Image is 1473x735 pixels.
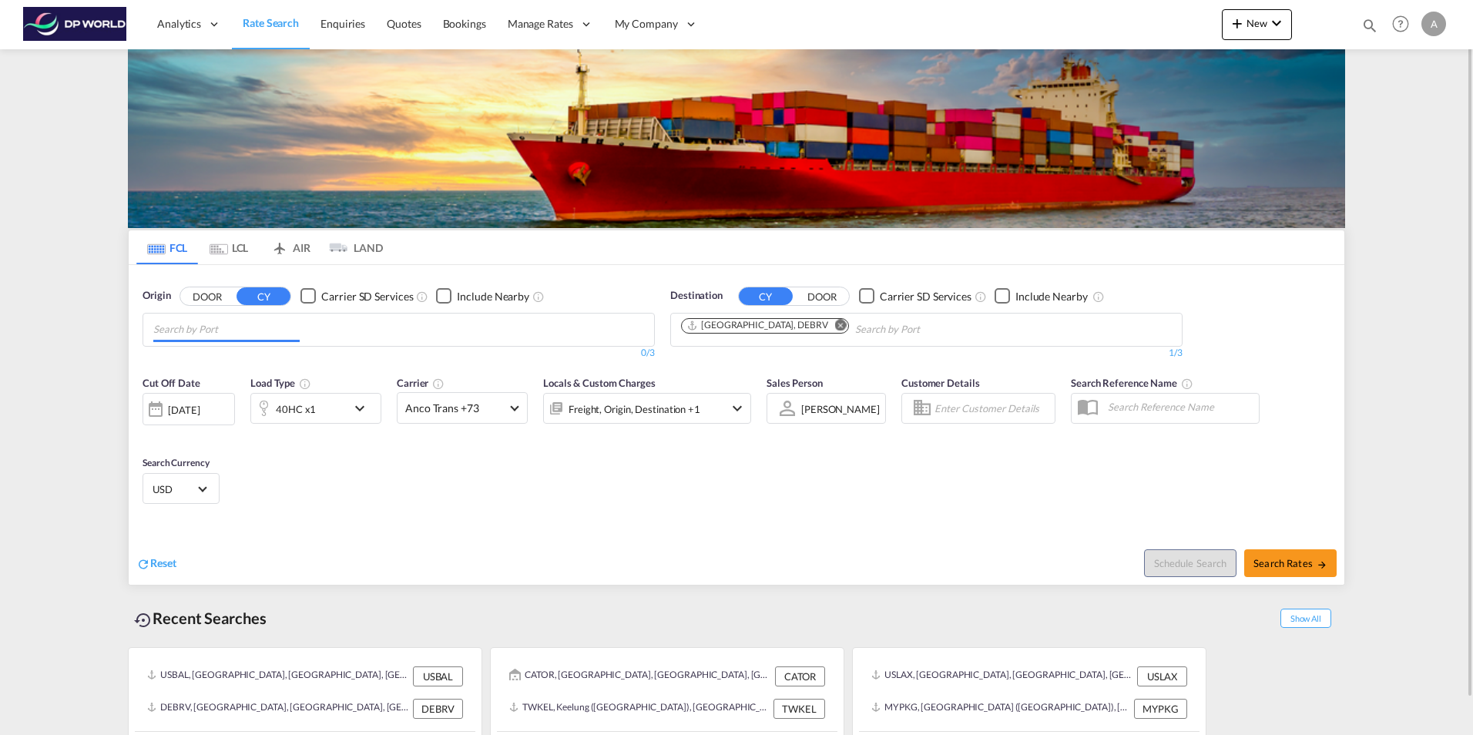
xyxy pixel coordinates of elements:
[150,556,176,569] span: Reset
[153,482,196,496] span: USD
[615,16,678,32] span: My Company
[1387,11,1421,39] div: Help
[934,397,1050,420] input: Enter Customer Details
[250,377,311,389] span: Load Type
[143,288,170,304] span: Origin
[679,314,1008,342] md-chips-wrap: Chips container. Use arrow keys to select chips.
[1421,12,1446,36] div: A
[1244,549,1337,577] button: Search Ratesicon-arrow-right
[436,288,529,304] md-checkbox: Checkbox No Ink
[351,399,377,418] md-icon: icon-chevron-down
[1267,14,1286,32] md-icon: icon-chevron-down
[859,288,971,304] md-checkbox: Checkbox No Ink
[250,393,381,424] div: 40HC x1icon-chevron-down
[300,288,413,304] md-checkbox: Checkbox No Ink
[871,699,1130,719] div: MYPKG, Port Klang (Pelabuhan Klang), Malaysia, South East Asia, Asia Pacific
[1361,17,1378,34] md-icon: icon-magnify
[995,288,1088,304] md-checkbox: Checkbox No Ink
[880,289,971,304] div: Carrier SD Services
[413,666,463,686] div: USBAL
[143,393,235,425] div: [DATE]
[320,17,365,30] span: Enquiries
[767,377,823,389] span: Sales Person
[871,666,1133,686] div: USLAX, Los Angeles, CA, United States, North America, Americas
[136,555,176,572] div: icon-refreshReset
[397,377,445,389] span: Carrier
[387,17,421,30] span: Quotes
[532,290,545,303] md-icon: Unchecked: Ignores neighbouring ports when fetching rates.Checked : Includes neighbouring ports w...
[1228,17,1286,29] span: New
[670,347,1183,360] div: 1/3
[23,7,127,42] img: c08ca190194411f088ed0f3ba295208c.png
[128,601,273,636] div: Recent Searches
[1387,11,1414,37] span: Help
[795,287,849,305] button: DOOR
[1222,9,1292,40] button: icon-plus 400-fgNewicon-chevron-down
[180,287,234,305] button: DOOR
[543,377,656,389] span: Locals & Custom Charges
[773,699,825,719] div: TWKEL
[143,457,210,468] span: Search Currency
[270,239,289,250] md-icon: icon-airplane
[129,265,1344,585] div: OriginDOOR CY Checkbox No InkUnchecked: Search for CY (Container Yard) services for all selected ...
[416,290,428,303] md-icon: Unchecked: Search for CY (Container Yard) services for all selected carriers.Checked : Search for...
[739,287,793,305] button: CY
[136,230,198,264] md-tab-item: FCL
[975,290,987,303] md-icon: Unchecked: Search for CY (Container Yard) services for all selected carriers.Checked : Search for...
[686,319,831,332] div: Press delete to remove this chip.
[134,611,153,629] md-icon: icon-backup-restore
[136,230,383,264] md-pagination-wrapper: Use the left and right arrow keys to navigate between tabs
[143,377,200,389] span: Cut Off Date
[321,289,413,304] div: Carrier SD Services
[237,287,290,305] button: CY
[260,230,321,264] md-tab-item: AIR
[147,699,409,719] div: DEBRV, Bremerhaven, Germany, Western Europe, Europe
[1015,289,1088,304] div: Include Nearby
[686,319,828,332] div: Bremerhaven, DEBRV
[413,699,463,719] div: DEBRV
[1134,699,1187,719] div: MYPKG
[569,398,700,420] div: Freight Origin Destination Factory Stuffing
[128,49,1345,228] img: LCL+%26+FCL+BACKGROUND.png
[1092,290,1105,303] md-icon: Unchecked: Ignores neighbouring ports when fetching rates.Checked : Includes neighbouring ports w...
[151,314,306,342] md-chips-wrap: Chips container with autocompletion. Enter the text area, type text to search, and then use the u...
[855,317,1002,342] input: Chips input.
[509,699,770,719] div: TWKEL, Keelung (Chilung), Taiwan, Province of China, Greater China & Far East Asia, Asia Pacific
[405,401,505,416] span: Anco Trans +73
[1228,14,1247,32] md-icon: icon-plus 400-fg
[509,666,771,686] div: CATOR, Toronto, ON, Canada, North America, Americas
[321,230,383,264] md-tab-item: LAND
[457,289,529,304] div: Include Nearby
[151,478,211,500] md-select: Select Currency: $ USDUnited States Dollar
[443,17,486,30] span: Bookings
[508,16,573,32] span: Manage Rates
[168,403,200,417] div: [DATE]
[153,317,300,342] input: Chips input.
[143,347,655,360] div: 0/3
[1361,17,1378,40] div: icon-magnify
[157,16,201,32] span: Analytics
[775,666,825,686] div: CATOR
[136,557,150,571] md-icon: icon-refresh
[1144,549,1236,577] button: Note: By default Schedule search will only considerorigin ports, destination ports and cut off da...
[147,666,409,686] div: USBAL, Baltimore, MD, United States, North America, Americas
[1137,666,1187,686] div: USLAX
[728,399,747,418] md-icon: icon-chevron-down
[825,319,848,334] button: Remove
[243,16,299,29] span: Rate Search
[801,403,880,415] div: [PERSON_NAME]
[198,230,260,264] md-tab-item: LCL
[299,378,311,390] md-icon: icon-information-outline
[143,424,154,445] md-datepicker: Select
[1280,609,1331,628] span: Show All
[432,378,445,390] md-icon: The selected Trucker/Carrierwill be displayed in the rate results If the rates are from another f...
[543,393,751,424] div: Freight Origin Destination Factory Stuffingicon-chevron-down
[901,377,979,389] span: Customer Details
[1317,559,1327,570] md-icon: icon-arrow-right
[800,398,881,420] md-select: Sales Person: Andreaa Nunez
[670,288,723,304] span: Destination
[1181,378,1193,390] md-icon: Your search will be saved by the below given name
[1100,395,1259,418] input: Search Reference Name
[1253,557,1327,569] span: Search Rates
